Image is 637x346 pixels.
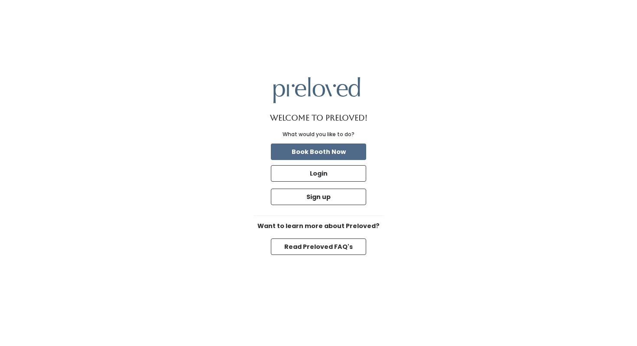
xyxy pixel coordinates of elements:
[270,114,367,122] h1: Welcome to Preloved!
[253,223,383,230] h6: Want to learn more about Preloved?
[271,238,366,255] button: Read Preloved FAQ's
[271,189,366,205] button: Sign up
[273,77,360,103] img: preloved logo
[271,165,366,182] button: Login
[269,187,368,207] a: Sign up
[271,144,366,160] button: Book Booth Now
[269,163,368,183] a: Login
[283,131,354,138] div: What would you like to do?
